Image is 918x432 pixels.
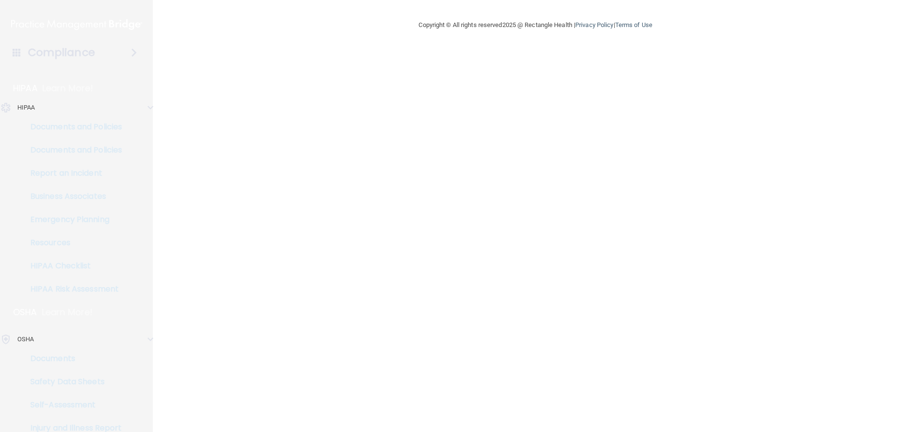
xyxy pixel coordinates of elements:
p: HIPAA Checklist [6,261,138,271]
p: Self-Assessment [6,400,138,410]
p: Emergency Planning [6,215,138,224]
p: Report an Incident [6,168,138,178]
div: Copyright © All rights reserved 2025 @ Rectangle Health | | [360,10,712,41]
p: Learn More! [42,307,93,318]
p: Business Associates [6,192,138,201]
h4: Compliance [28,46,95,59]
a: Terms of Use [615,21,652,28]
p: Learn More! [42,83,94,94]
p: Documents and Policies [6,122,138,132]
p: OSHA [13,307,37,318]
p: Safety Data Sheets [6,377,138,387]
p: Documents [6,354,138,363]
p: Documents and Policies [6,145,138,155]
p: HIPAA [13,83,38,94]
img: PMB logo [11,15,142,34]
p: OSHA [17,334,34,345]
p: HIPAA [17,102,35,113]
p: Resources [6,238,138,248]
a: Privacy Policy [575,21,613,28]
p: HIPAA Risk Assessment [6,284,138,294]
